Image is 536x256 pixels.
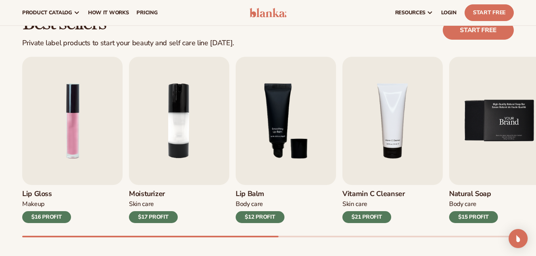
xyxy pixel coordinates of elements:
[22,57,123,223] a: 1 / 9
[88,10,129,16] span: How It Works
[236,57,336,223] a: 3 / 9
[342,211,391,223] div: $21 PROFIT
[22,211,71,223] div: $16 PROFIT
[395,10,425,16] span: resources
[22,39,234,48] div: Private label products to start your beauty and self care line [DATE].
[236,190,284,198] h3: Lip Balm
[342,57,443,223] a: 4 / 9
[22,13,234,34] h2: Best sellers
[449,211,498,223] div: $15 PROFIT
[449,200,498,208] div: Body Care
[129,190,178,198] h3: Moisturizer
[441,10,457,16] span: LOGIN
[236,200,284,208] div: Body Care
[250,8,287,17] img: logo
[22,190,71,198] h3: Lip Gloss
[342,200,405,208] div: Skin Care
[449,190,498,198] h3: Natural Soap
[129,57,229,223] a: 2 / 9
[129,211,178,223] div: $17 PROFIT
[129,200,178,208] div: Skin Care
[136,10,158,16] span: pricing
[509,229,528,248] div: Open Intercom Messenger
[342,190,405,198] h3: Vitamin C Cleanser
[22,200,71,208] div: Makeup
[22,10,72,16] span: product catalog
[465,4,514,21] a: Start Free
[443,21,514,40] a: Start free
[236,211,284,223] div: $12 PROFIT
